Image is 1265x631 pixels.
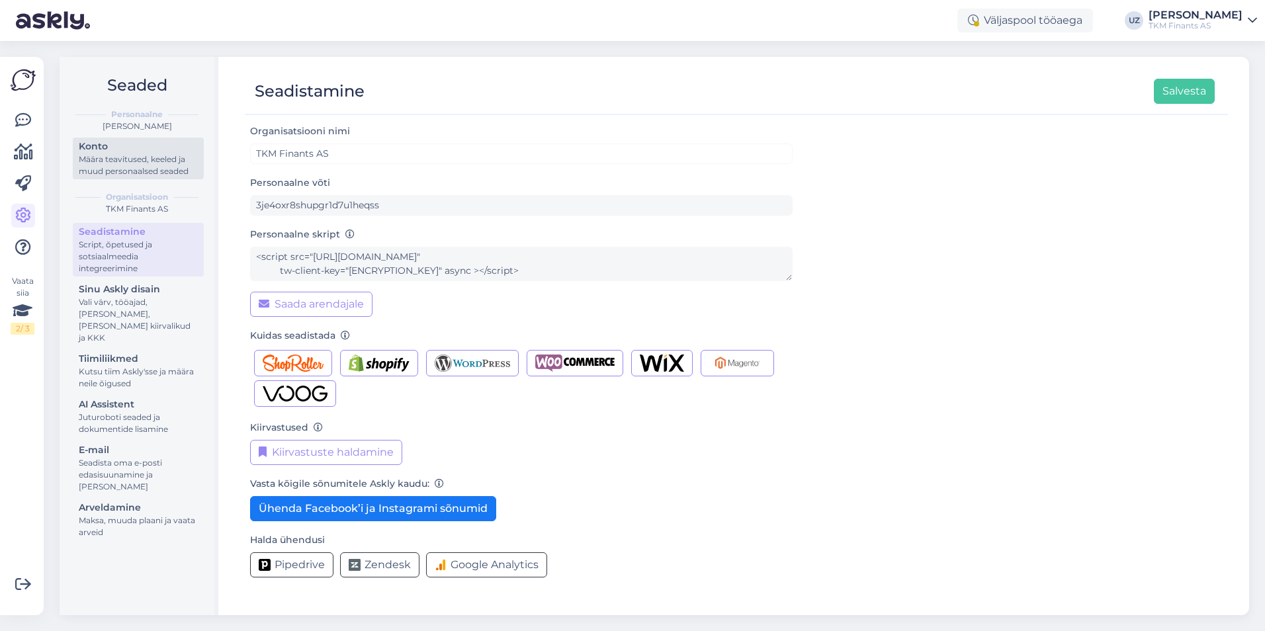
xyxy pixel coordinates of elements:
[349,559,361,571] img: Zendesk
[79,296,198,344] div: Vali värv, tööajad, [PERSON_NAME], [PERSON_NAME] kiirvalikud ja KKK
[70,120,204,132] div: [PERSON_NAME]
[451,557,539,573] span: Google Analytics
[79,457,198,493] div: Seadista oma e-posti edasisuunamine ja [PERSON_NAME]
[79,411,198,435] div: Juturoboti seaded ja dokumentide lisamine
[11,323,34,335] div: 2 / 3
[250,552,333,577] button: Pipedrive
[79,501,198,515] div: Arveldamine
[250,477,444,491] label: Vasta kõigile sõnumitele Askly kaudu:
[70,203,204,215] div: TKM Finants AS
[250,176,330,190] label: Personaalne võti
[340,552,419,577] button: Zendesk
[73,280,204,346] a: Sinu Askly disainVali värv, tööajad, [PERSON_NAME], [PERSON_NAME] kiirvalikud ja KKK
[535,355,615,372] img: Woocommerce
[349,355,410,372] img: Shopify
[11,67,36,93] img: Askly Logo
[250,496,496,521] button: Ühenda Facebook’i ja Instagrami sõnumid
[250,228,355,241] label: Personaalne skript
[73,223,204,276] a: SeadistamineScript, õpetused ja sotsiaalmeedia integreerimine
[1125,11,1143,30] div: UZ
[79,352,198,366] div: Tiimiliikmed
[255,79,365,104] div: Seadistamine
[79,366,198,390] div: Kutsu tiim Askly'sse ja määra neile õigused
[111,108,163,120] b: Personaalne
[435,559,447,571] img: Google Analytics
[79,140,198,153] div: Konto
[250,247,793,281] textarea: <script src="[URL][DOMAIN_NAME]" tw-client-key="[ENCRYPTION_KEY]" async ></script>
[1154,79,1215,104] button: Salvesta
[640,355,684,372] img: Wix
[275,557,325,573] span: Pipedrive
[11,275,34,335] div: Vaata siia
[365,557,411,573] span: Zendesk
[259,559,271,571] img: Pipedrive
[79,515,198,538] div: Maksa, muuda plaani ja vaata arveid
[263,355,324,372] img: Shoproller
[709,355,765,372] img: Magento
[250,292,372,317] button: Saada arendajale
[1149,21,1243,31] div: TKM Finants AS
[73,138,204,179] a: KontoMäära teavitused, keeled ja muud personaalsed seaded
[79,443,198,457] div: E-mail
[70,73,204,98] h2: Seaded
[957,9,1093,32] div: Väljaspool tööaega
[79,153,198,177] div: Määra teavitused, keeled ja muud personaalsed seaded
[73,499,204,540] a: ArveldamineMaksa, muuda plaani ja vaata arveid
[250,421,323,435] label: Kiirvastused
[79,239,198,274] div: Script, õpetused ja sotsiaalmeedia integreerimine
[73,350,204,392] a: TiimiliikmedKutsu tiim Askly'sse ja määra neile õigused
[79,282,198,296] div: Sinu Askly disain
[250,329,350,343] label: Kuidas seadistada
[250,124,355,138] label: Organisatsiooni nimi
[426,552,547,577] button: Google Analytics
[73,396,204,437] a: AI AssistentJuturoboti seaded ja dokumentide lisamine
[79,398,198,411] div: AI Assistent
[106,191,168,203] b: Organisatsioon
[73,441,204,495] a: E-mailSeadista oma e-posti edasisuunamine ja [PERSON_NAME]
[435,355,511,372] img: Wordpress
[250,440,402,465] button: Kiirvastuste haldamine
[1149,10,1243,21] div: [PERSON_NAME]
[263,385,327,402] img: Voog
[250,144,793,164] input: ABC Corporation
[79,225,198,239] div: Seadistamine
[1149,10,1257,31] a: [PERSON_NAME]TKM Finants AS
[250,533,325,547] label: Halda ühendusi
